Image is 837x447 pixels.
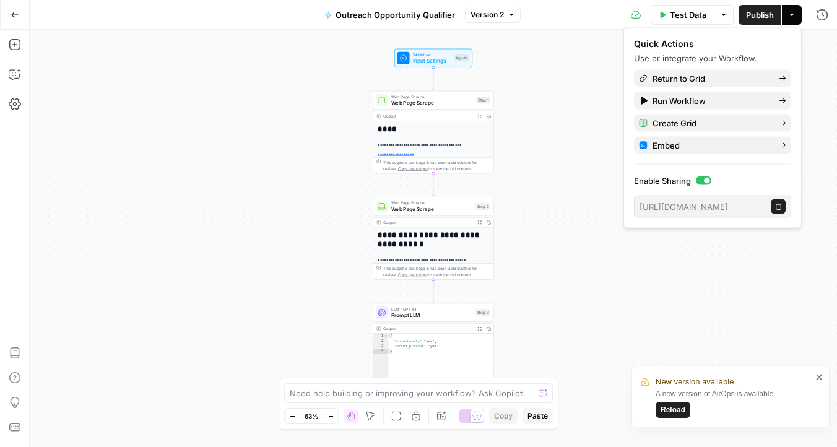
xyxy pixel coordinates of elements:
span: Prompt LLM [391,311,472,319]
button: Test Data [651,5,714,25]
span: Outreach Opportunity Qualifier [336,9,455,21]
span: Publish [746,9,774,21]
span: Web Page Scrape [391,99,473,107]
span: Input Settings [413,57,451,65]
span: Web Page Scrape [391,205,472,213]
span: Web Page Scrape [391,93,473,100]
span: Run Workflow [653,95,769,107]
g: Edge from step_1 to step_2 [432,173,435,196]
div: A new version of AirOps is available. [656,388,812,418]
button: close [815,372,824,382]
div: 4 [373,349,389,354]
div: Output [383,219,472,225]
div: Step 1 [476,97,490,103]
button: Reload [656,402,690,418]
button: Publish [739,5,781,25]
span: Copy [494,410,513,422]
div: 3 [373,344,389,349]
div: Step 2 [475,203,490,210]
span: New version available [656,376,734,388]
div: This output is too large & has been abbreviated for review. to view the full content. [383,159,490,171]
button: Paste [523,408,553,424]
div: Output [383,113,472,119]
span: 63% [305,411,318,421]
span: Reload [661,404,685,415]
div: LLM · GPT-4.1Prompt LLMStep 3Output{ "opportunity":"yes", "brand_present":"yes"} [373,303,493,386]
span: Create Grid [653,117,769,129]
div: 2 [373,339,389,344]
g: Edge from step_2 to step_3 [432,280,435,303]
div: Step 3 [475,309,490,316]
div: Inputs [454,54,469,61]
span: Copy the output [398,166,428,171]
span: Test Data [670,9,706,21]
div: Quick Actions [634,38,791,50]
span: Copy the output [398,272,428,277]
label: Enable Sharing [634,175,791,187]
button: Copy [489,408,518,424]
span: Embed [653,139,769,152]
span: Toggle code folding, rows 1 through 4 [384,334,388,339]
div: This output is too large & has been abbreviated for review. to view the full content. [383,265,490,277]
span: Web Page Scrape [391,200,472,206]
div: WorkflowInput SettingsInputs [373,49,493,67]
span: Workflow [413,51,451,58]
span: Use or integrate your Workflow. [634,53,757,63]
div: Output [383,326,472,332]
span: Paste [527,410,548,422]
button: Outreach Opportunity Qualifier [317,5,462,25]
div: 1 [373,334,389,339]
g: Edge from start to step_1 [432,67,435,90]
span: Return to Grid [653,72,769,85]
button: Version 2 [465,7,521,23]
span: LLM · GPT-4.1 [391,306,472,312]
span: Version 2 [471,9,504,20]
